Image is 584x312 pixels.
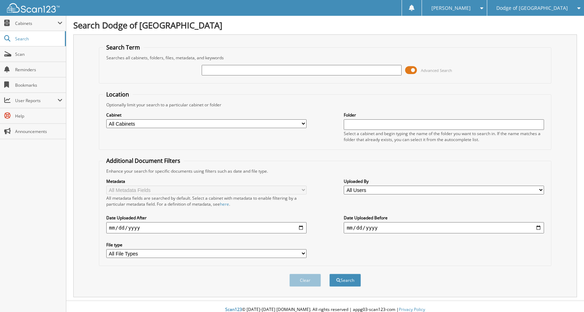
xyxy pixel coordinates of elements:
[15,113,62,119] span: Help
[15,98,58,104] span: User Reports
[15,20,58,26] span: Cabinets
[344,131,544,142] div: Select a cabinet and begin typing the name of the folder you want to search in. If the name match...
[15,51,62,57] span: Scan
[106,222,307,233] input: start
[106,178,307,184] label: Metadata
[106,215,307,221] label: Date Uploaded After
[289,274,321,287] button: Clear
[15,36,61,42] span: Search
[344,215,544,221] label: Date Uploaded Before
[103,102,548,108] div: Optionally limit your search to a particular cabinet or folder
[15,128,62,134] span: Announcements
[15,67,62,73] span: Reminders
[103,91,133,98] legend: Location
[7,3,60,13] img: scan123-logo-white.svg
[329,274,361,287] button: Search
[103,168,548,174] div: Enhance your search for specific documents using filters such as date and file type.
[496,6,568,10] span: Dodge of [GEOGRAPHIC_DATA]
[344,222,544,233] input: end
[15,82,62,88] span: Bookmarks
[106,112,307,118] label: Cabinet
[103,44,143,51] legend: Search Term
[106,195,307,207] div: All metadata fields are searched by default. Select a cabinet with metadata to enable filtering b...
[220,201,229,207] a: here
[106,242,307,248] label: File type
[431,6,471,10] span: [PERSON_NAME]
[344,178,544,184] label: Uploaded By
[103,55,548,61] div: Searches all cabinets, folders, files, metadata, and keywords
[73,19,577,31] h1: Search Dodge of [GEOGRAPHIC_DATA]
[421,68,452,73] span: Advanced Search
[344,112,544,118] label: Folder
[103,157,184,165] legend: Additional Document Filters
